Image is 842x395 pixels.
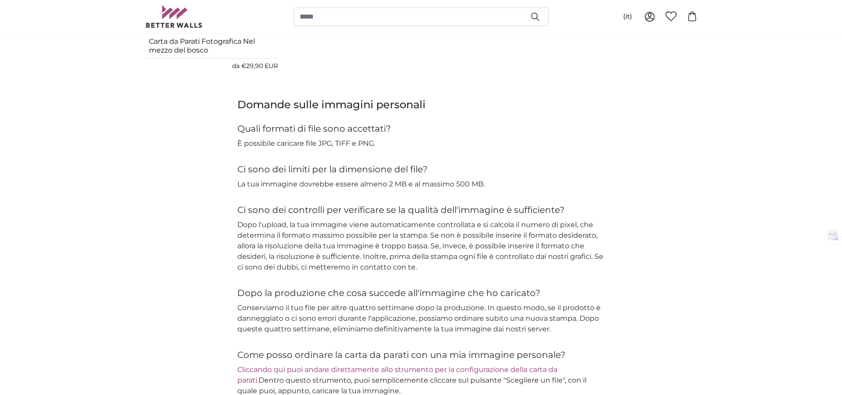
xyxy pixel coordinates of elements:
p: La tua immagine dovrebbe essere almeno 2 MB e al massimo 500 MB. [237,179,605,190]
h4: Come posso ordinare la carta da parati con una mia immagine personale? [237,349,605,361]
a: Carta da Parati Fotografica Nel mezzo del bosco [149,37,274,55]
h4: Quali formati di file sono accettati? [237,122,605,135]
h4: Dopo la produzione che cosa succede all'immagine che ho caricato? [237,287,605,299]
button: (it) [616,9,639,25]
span: da €29,90 EUR [232,62,278,70]
h3: Domande sulle immagini personali [237,98,605,112]
p: Dopo l'upload, la tua immagine viene automaticamente controllata e si calcola il numero di pixel,... [237,220,605,273]
img: Betterwalls [145,5,203,28]
p: Conserviamo il tuo file per altre quattro settimane dopo la produzione. In questo modo, se il pro... [237,303,605,334]
h4: Ci sono dei limiti per la dimensione del file? [237,163,605,175]
p: È possibile caricare file JPG, TIFF e PNG. [237,138,605,149]
h4: Ci sono dei controlli per verificare se la qualità dell'immagine è sufficiente? [237,204,605,216]
a: Cliccando qui puoi andare direttamente allo strumento per la configurazione della carta da parati. [237,365,557,384]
